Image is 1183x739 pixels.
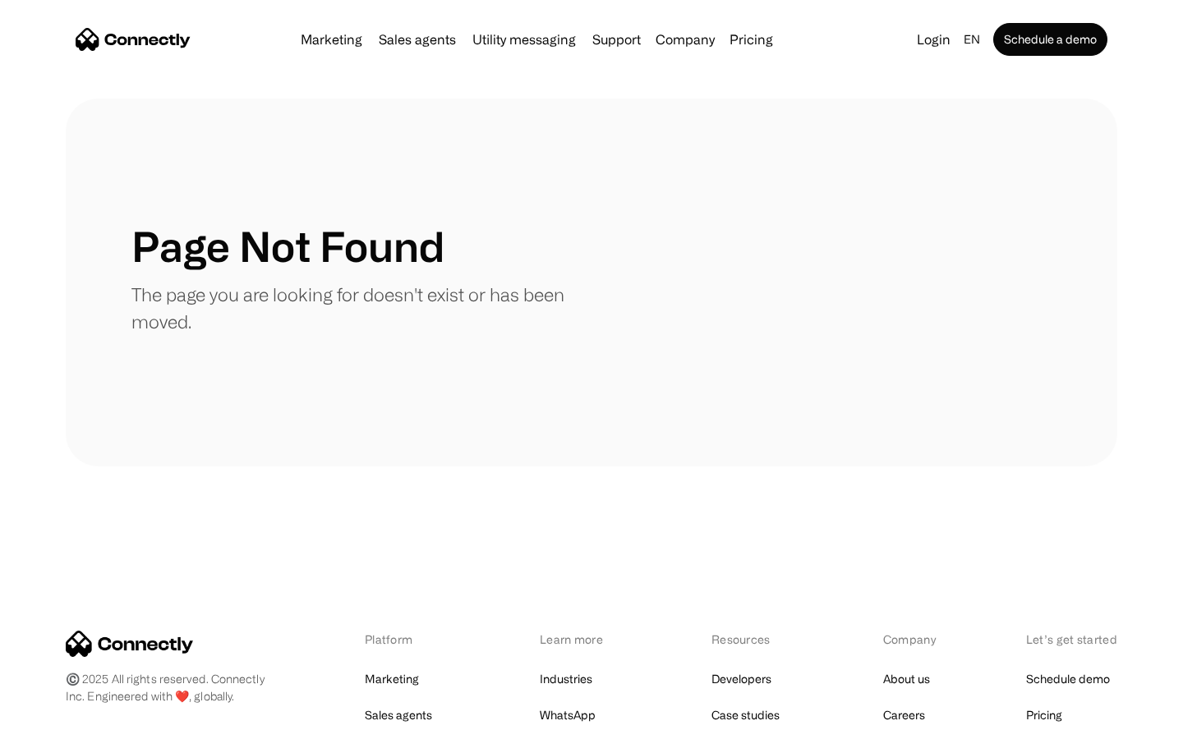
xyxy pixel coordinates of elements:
[466,33,582,46] a: Utility messaging
[651,28,720,51] div: Company
[883,704,925,727] a: Careers
[540,631,626,648] div: Learn more
[365,704,432,727] a: Sales agents
[1026,631,1117,648] div: Let’s get started
[1026,668,1110,691] a: Schedule demo
[131,281,591,335] p: The page you are looking for doesn't exist or has been moved.
[711,704,780,727] a: Case studies
[586,33,647,46] a: Support
[723,33,780,46] a: Pricing
[711,668,771,691] a: Developers
[294,33,369,46] a: Marketing
[540,704,596,727] a: WhatsApp
[365,668,419,691] a: Marketing
[131,222,444,271] h1: Page Not Found
[540,668,592,691] a: Industries
[33,710,99,733] ul: Language list
[372,33,463,46] a: Sales agents
[964,28,980,51] div: en
[16,709,99,733] aside: Language selected: English
[365,631,454,648] div: Platform
[1026,704,1062,727] a: Pricing
[711,631,798,648] div: Resources
[910,28,957,51] a: Login
[76,27,191,52] a: home
[993,23,1107,56] a: Schedule a demo
[883,668,930,691] a: About us
[957,28,990,51] div: en
[883,631,941,648] div: Company
[656,28,715,51] div: Company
